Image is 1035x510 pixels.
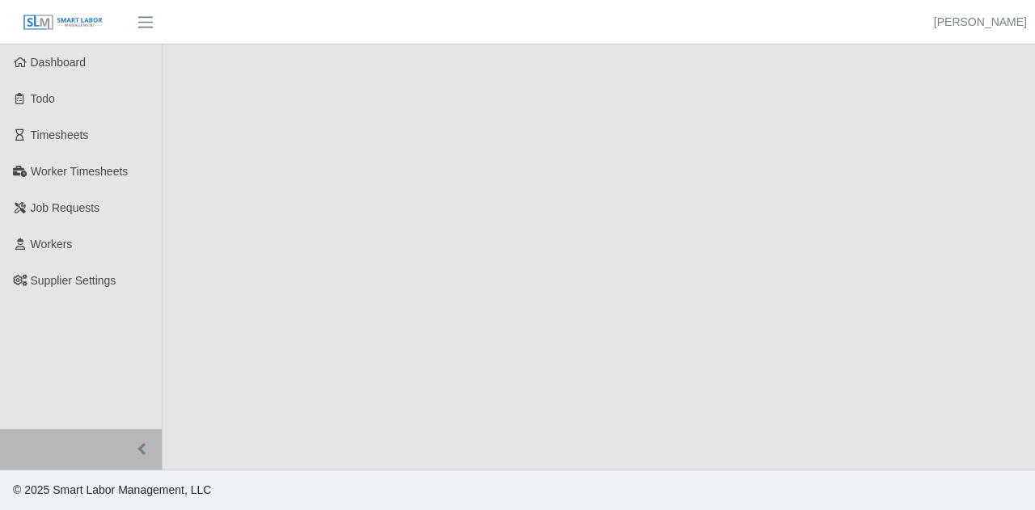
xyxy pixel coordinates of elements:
[31,129,89,141] span: Timesheets
[934,14,1027,31] a: [PERSON_NAME]
[31,56,87,69] span: Dashboard
[31,92,55,105] span: Todo
[31,238,73,251] span: Workers
[23,14,103,32] img: SLM Logo
[31,201,100,214] span: Job Requests
[13,483,211,496] span: © 2025 Smart Labor Management, LLC
[31,165,128,178] span: Worker Timesheets
[31,274,116,287] span: Supplier Settings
